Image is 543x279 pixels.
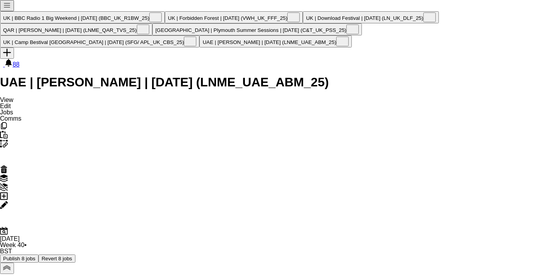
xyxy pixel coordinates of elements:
[504,242,543,279] iframe: Chat Widget
[303,11,438,23] button: UK | Download Festival | [DATE] (LN_UK_DLF_25)
[152,23,362,35] button: [GEOGRAPHIC_DATA] | Plymouth Summer Sessions | [DATE] (C&T_UK_PSS_25)
[38,254,75,263] button: Revert 8 jobs
[5,61,19,68] a: 88
[199,35,352,47] button: UAE | [PERSON_NAME] | [DATE] (LNME_UAE_ABM_25)
[165,11,303,23] button: UK | Forbidden Forest | [DATE] (VWH_UK_FFF_25)
[12,61,19,68] span: 88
